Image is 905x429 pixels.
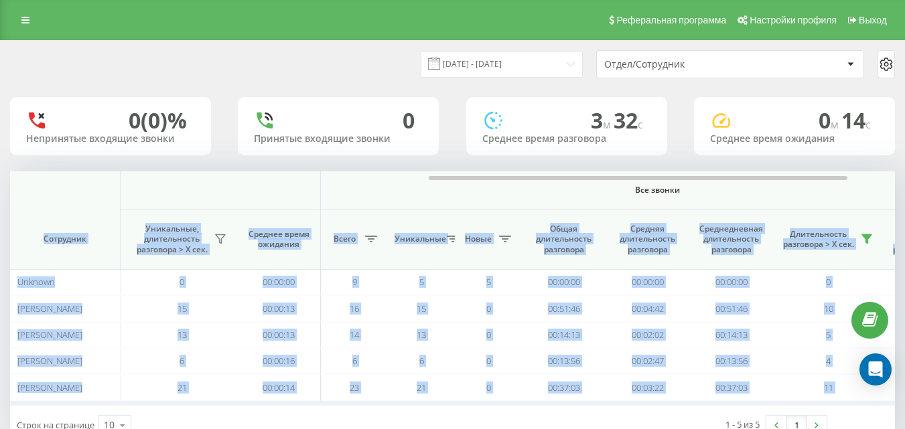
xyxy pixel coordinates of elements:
[350,329,359,341] span: 14
[133,224,210,255] span: Уникальные, длительность разговора > Х сек.
[591,106,614,135] span: 3
[689,295,773,321] td: 00:51:46
[865,117,871,132] span: c
[532,224,596,255] span: Общая длительность разговора
[17,381,82,394] span: [PERSON_NAME]
[638,117,643,132] span: c
[824,303,833,315] span: 10
[859,15,887,25] span: Выход
[826,355,831,367] span: 4
[606,269,689,295] td: 00:00:00
[689,322,773,348] td: 00:14:13
[819,106,841,135] span: 0
[614,106,643,135] span: 32
[604,59,764,70] div: Отдел/Сотрудник
[482,133,651,145] div: Среднее время разговора
[352,276,357,288] span: 9
[750,15,837,25] span: Настройки профиля
[780,229,857,250] span: Длительность разговора > Х сек.
[237,348,321,374] td: 00:00:16
[395,234,443,244] span: Уникальные
[831,117,841,132] span: м
[824,381,833,394] span: 11
[859,353,892,385] div: Open Intercom Messenger
[178,329,187,341] span: 13
[352,355,357,367] span: 6
[350,381,359,394] span: 23
[17,329,82,341] span: [PERSON_NAME]
[247,229,310,250] span: Среднее время ожидания
[180,276,184,288] span: 0
[486,355,491,367] span: 0
[403,108,415,133] div: 0
[350,303,359,315] span: 16
[462,234,495,244] span: Новые
[606,295,689,321] td: 00:04:42
[328,234,361,244] span: Всего
[26,133,195,145] div: Непринятые входящие звонки
[522,348,606,374] td: 00:13:56
[616,15,726,25] span: Реферальная программа
[237,322,321,348] td: 00:00:13
[417,329,426,341] span: 13
[522,295,606,321] td: 00:51:46
[486,303,491,315] span: 0
[606,374,689,400] td: 00:03:22
[486,329,491,341] span: 0
[689,269,773,295] td: 00:00:00
[826,329,831,341] span: 5
[419,355,424,367] span: 6
[178,381,187,394] span: 21
[606,322,689,348] td: 00:02:02
[699,224,763,255] span: Среднедневная длительность разговора
[603,117,614,132] span: м
[237,295,321,321] td: 00:00:13
[826,276,831,288] span: 0
[689,374,773,400] td: 00:37:03
[129,108,187,133] div: 0 (0)%
[21,234,109,244] span: Сотрудник
[841,106,871,135] span: 14
[522,322,606,348] td: 00:14:13
[522,269,606,295] td: 00:00:00
[237,374,321,400] td: 00:00:14
[710,133,879,145] div: Среднее время ожидания
[419,276,424,288] span: 5
[606,348,689,374] td: 00:02:47
[237,269,321,295] td: 00:00:00
[417,381,426,394] span: 21
[486,381,491,394] span: 0
[254,133,423,145] div: Принятые входящие звонки
[417,303,426,315] span: 15
[522,374,606,400] td: 00:37:03
[17,355,82,367] span: [PERSON_NAME]
[178,303,187,315] span: 15
[180,355,184,367] span: 6
[17,276,55,288] span: Unknown
[486,276,491,288] span: 5
[17,303,82,315] span: [PERSON_NAME]
[616,224,679,255] span: Средняя длительность разговора
[689,348,773,374] td: 00:13:56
